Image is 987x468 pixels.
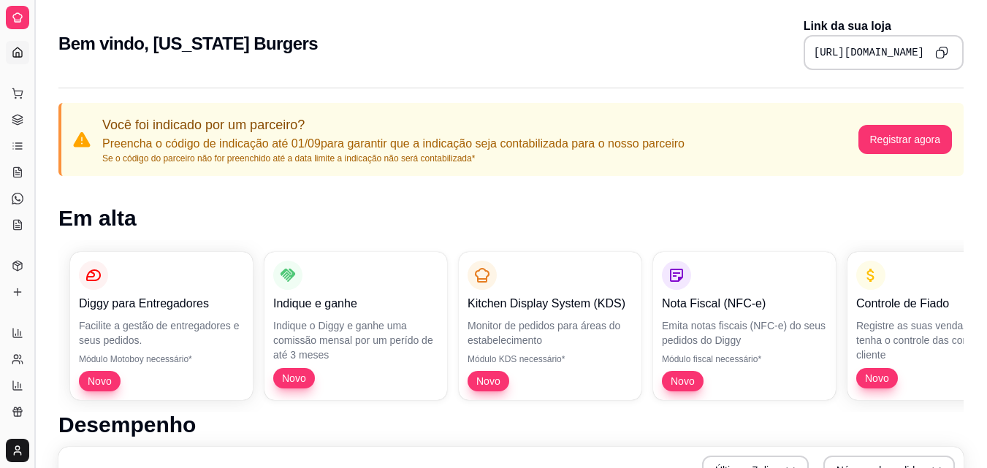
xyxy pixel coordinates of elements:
[662,318,827,348] p: Emita notas fiscais (NFC-e) do seus pedidos do Diggy
[470,374,506,388] span: Novo
[653,252,836,400] button: Nota Fiscal (NFC-e)Emita notas fiscais (NFC-e) do seus pedidos do DiggyMódulo fiscal necessário*Novo
[102,153,685,164] p: Se o código do parceiro não for preenchido até a data limite a indicação não será contabilizada*
[859,371,895,385] span: Novo
[662,353,827,365] p: Módulo fiscal necessário*
[79,353,244,365] p: Módulo Motoboy necessário*
[662,295,827,312] p: Nota Fiscal (NFC-e)
[468,353,633,365] p: Módulo KDS necessário*
[102,135,685,153] p: Preencha o código de indicação até 01/09 para garantir que a indicação seja contabilizada para o ...
[79,318,244,348] p: Facilite a gestão de entregadores e seus pedidos.
[82,374,118,388] span: Novo
[930,41,953,64] button: Copy to clipboard
[459,252,641,400] button: Kitchen Display System (KDS)Monitor de pedidos para áreas do estabelecimentoMódulo KDS necessário...
[665,374,701,388] span: Novo
[273,295,438,312] p: Indique e ganhe
[58,412,964,438] h1: Desempenho
[58,205,964,231] h1: Em alta
[58,32,318,55] h2: Bem vindo, [US_STATE] Burgers
[264,252,447,400] button: Indique e ganheIndique o Diggy e ganhe uma comissão mensal por um perído de até 3 mesesNovo
[468,318,633,348] p: Monitor de pedidos para áreas do estabelecimento
[858,125,953,154] button: Registrar agora
[276,371,312,385] span: Novo
[468,295,633,312] p: Kitchen Display System (KDS)
[79,295,244,312] p: Diggy para Entregadores
[273,318,438,362] p: Indique o Diggy e ganhe uma comissão mensal por um perído de até 3 meses
[102,115,685,135] p: Você foi indicado por um parceiro?
[814,45,924,60] pre: [URL][DOMAIN_NAME]
[70,252,253,400] button: Diggy para EntregadoresFacilite a gestão de entregadores e seus pedidos.Módulo Motoboy necessário...
[804,18,964,35] p: Link da sua loja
